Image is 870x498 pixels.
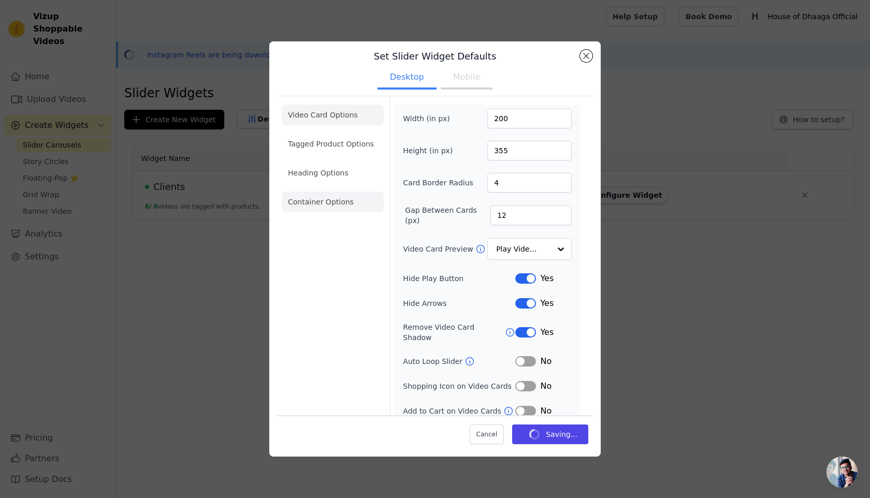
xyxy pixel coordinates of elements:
[405,205,490,226] label: Gap Between Cards (px)
[403,406,503,416] label: Add to Cart on Video Cards
[282,134,384,154] li: Tagged Product Options
[378,67,437,90] button: Desktop
[403,244,475,254] label: Video Card Preview
[540,297,554,310] span: Yes
[403,113,459,124] label: Width (in px)
[403,273,515,284] label: Hide Play Button
[540,405,552,417] span: No
[441,67,492,90] button: Mobile
[540,326,554,339] span: Yes
[512,424,588,444] button: Saving...
[403,145,459,156] label: Height (in px)
[540,272,554,285] span: Yes
[403,322,505,343] label: Remove Video Card Shadow
[403,356,465,367] label: Auto Loop Slider
[282,105,384,125] li: Video Card Options
[827,457,858,488] a: Open chat
[403,178,473,188] label: Card Border Radius
[580,50,592,62] button: Close modal
[403,381,515,391] label: Shopping Icon on Video Cards
[278,50,592,63] h3: Set Slider Widget Defaults
[403,298,515,309] label: Hide Arrows
[540,380,552,392] span: No
[470,424,504,444] button: Cancel
[282,163,384,183] li: Heading Options
[282,192,384,212] li: Container Options
[540,355,552,368] span: No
